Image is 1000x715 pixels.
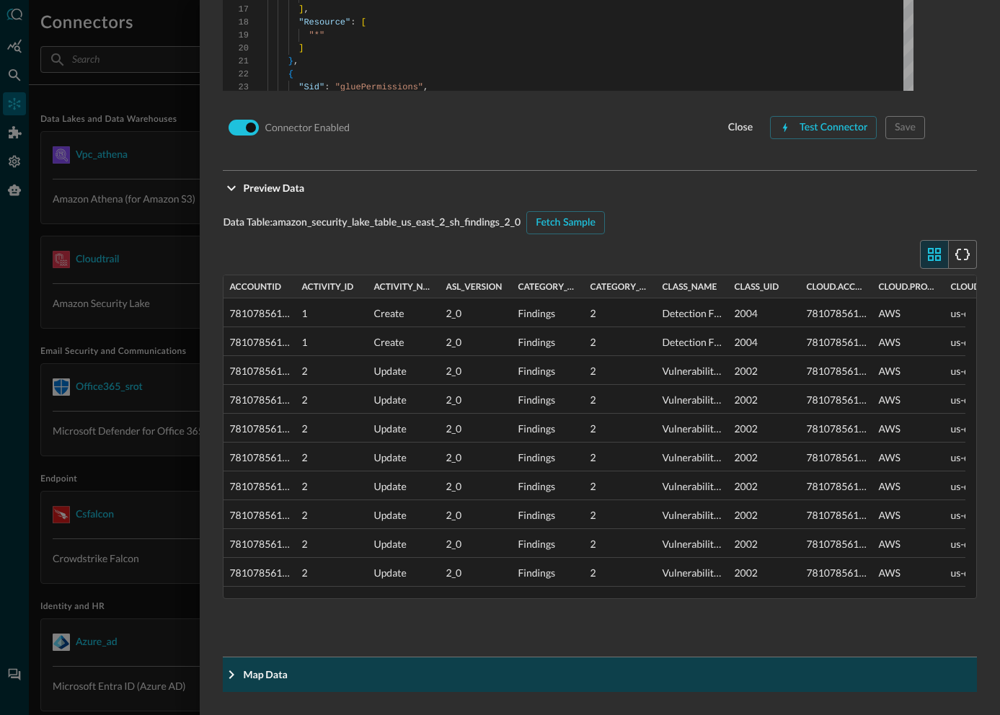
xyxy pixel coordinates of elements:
p: Connector Enabled [265,120,350,135]
div: 2002 [734,472,795,501]
div: 1 [301,299,362,328]
div: 2 [301,386,362,414]
div: 2002 [734,501,795,530]
div: 781078561176 [229,299,290,328]
div: 781078561176 [229,386,290,414]
div: Create [373,299,434,328]
span: : [325,82,330,92]
div: 18 [223,16,249,29]
button: Preview Data [223,171,977,205]
button: Map Data [223,657,977,692]
div: 781078561176 [806,386,867,414]
div: 2 [590,559,650,587]
div: AWS [878,299,939,328]
div: 17 [223,3,249,16]
div: Findings [518,530,578,559]
div: AWS [878,559,939,587]
div: Vulnerability Finding [662,386,722,414]
span: } [288,56,293,66]
div: 781078561176 [806,501,867,530]
div: Update [373,530,434,559]
div: 2 [590,328,650,357]
div: 2_0 [446,386,506,414]
div: 2_0 [446,559,506,587]
span: "Sid" [299,82,325,92]
div: 20 [223,42,249,55]
div: Update [373,501,434,530]
span: accountid [229,282,281,292]
div: Vulnerability Finding [662,414,722,443]
div: 2 [590,386,650,414]
div: AWS [878,443,939,472]
div: 781078561176 [229,530,290,559]
div: Fetch Sample [536,214,596,232]
div: Update [373,357,434,386]
span: , [304,4,309,14]
div: AWS [878,386,939,414]
button: Fetch Sample [526,211,605,234]
button: close [720,116,761,139]
div: Test Connector [800,119,867,137]
div: 2002 [734,414,795,443]
span: : [351,17,356,27]
span: "Resource" [299,17,351,27]
div: close [728,119,753,137]
span: , [423,82,428,92]
div: 2002 [734,559,795,587]
span: Data Table: amazon_security_lake_table_us_east_2_sh_findings_2_0 [223,216,521,229]
div: 2 [301,472,362,501]
span: category_name [518,282,578,292]
div: 2002 [734,443,795,472]
span: activity_id [301,282,353,292]
div: 781078561176 [229,357,290,386]
div: Findings [518,559,578,587]
p: Preview Data [243,180,304,195]
div: 2_0 [446,357,506,386]
div: 2 [301,530,362,559]
div: 2_0 [446,530,506,559]
div: 2 [301,559,362,587]
div: 2 [301,357,362,386]
div: Findings [518,414,578,443]
span: category_uid [590,282,650,292]
div: 23 [223,81,249,94]
div: 781078561176 [806,472,867,501]
div: Vulnerability Finding [662,530,722,559]
div: Vulnerability Finding [662,443,722,472]
div: 781078561176 [806,443,867,472]
div: AWS [878,530,939,559]
div: 2_0 [446,501,506,530]
div: Vulnerability Finding [662,472,722,501]
div: AWS [878,328,939,357]
span: "gluePermissions" [335,82,423,92]
div: Vulnerability Finding [662,501,722,530]
div: 2002 [734,357,795,386]
span: class_name [662,282,717,292]
div: Findings [518,472,578,501]
span: , [293,56,298,66]
div: Update [373,414,434,443]
span: ] [299,43,304,53]
div: 2002 [734,386,795,414]
div: 2 [590,530,650,559]
div: 2 [590,501,650,530]
div: 781078561176 [229,472,290,501]
span: { [288,69,293,79]
span: ] [299,4,304,14]
div: 2 [590,472,650,501]
div: Create [373,328,434,357]
div: 2 [590,414,650,443]
div: 2_0 [446,328,506,357]
div: 781078561176 [229,414,290,443]
span: activity_name [373,282,434,292]
div: 781078561176 [806,328,867,357]
div: 2002 [734,530,795,559]
button: Test Connector [770,116,877,139]
div: Update [373,472,434,501]
svg: Expand More [223,666,240,683]
p: Map Data [243,667,288,682]
div: Findings [518,299,578,328]
div: Findings [518,501,578,530]
div: Update [373,559,434,587]
div: Update [373,386,434,414]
